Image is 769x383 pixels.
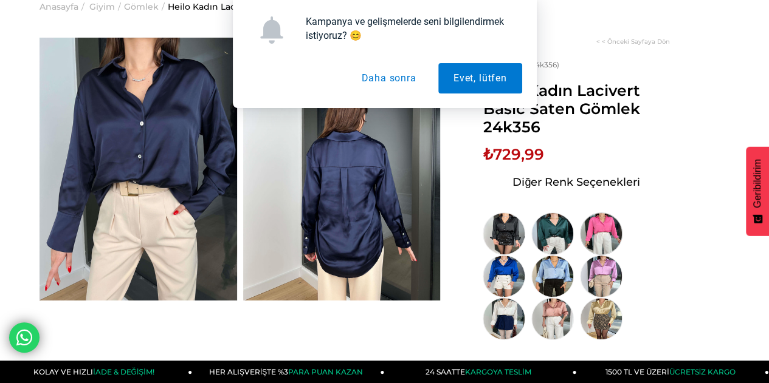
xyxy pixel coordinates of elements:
[531,212,574,255] img: Heilo Kadın Yeşil Basic Saten Gömlek 24k356
[93,367,154,376] span: İADE & DEĞİŞİM!
[384,361,576,383] a: 24 SAATTEKARGOYA TESLİM
[192,361,384,383] a: HER ALIŞVERİŞTE %3PARA PUAN KAZAN
[669,367,735,376] span: ÜCRETSİZ KARGO
[296,15,522,42] div: Kampanya ve gelişmelerde seni bilgilendirmek istiyoruz? 😊
[483,81,670,136] span: Heilo Kadın Lacivert Basic Saten Gömlek 24k356
[258,16,285,44] img: notification icon
[531,297,574,340] img: Heilo Kadın Pudra Basic Saten Gömlek 24k356
[483,297,525,340] img: Heilo Kadın Beyaz Basic Saten Gömlek 24k356
[752,159,763,208] span: Geribildirim
[580,297,622,340] img: Heilo Kadın Vizon Basic Saten Gömlek 24k356
[576,361,768,383] a: 1500 TL VE ÜZERİÜCRETSİZ KARGO
[438,63,522,93] button: Evet, lütfen
[531,255,574,297] img: Heilo Kadın Açık Mavi Basic Saten Gömlek 24k356
[483,212,525,255] img: Heilo Kadın Siyah Basic Saten Gömlek 24k356
[580,255,622,297] img: Heilo Kadın Lila Basic Saten Gömlek 24k356
[346,63,431,93] button: Daha sonra
[746,147,769,236] button: Geribildirim - Show survey
[243,38,441,300] img: Heilo Basic Saten Gömlek 24k356
[40,38,237,300] img: Heilo Basic Saten Gömlek 24k356
[288,367,363,376] span: PARA PUAN KAZAN
[483,255,525,297] img: Heilo Kadın Mavi Basic Saten Gömlek 24k356
[580,212,622,255] img: Heilo Kadın Pembe Basic Saten Gömlek 24k356
[512,172,640,192] span: Diğer Renk Seçenekleri
[483,145,543,163] span: ₺729,99
[465,367,531,376] span: KARGOYA TESLİM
